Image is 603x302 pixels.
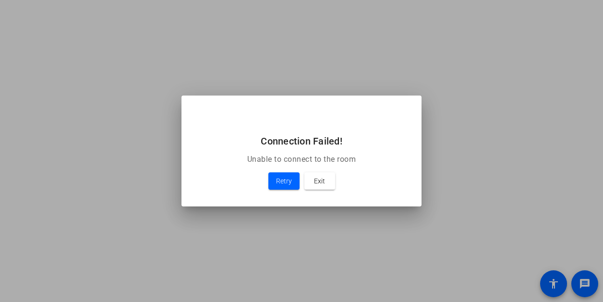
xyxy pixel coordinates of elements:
[304,172,335,190] button: Exit
[268,172,300,190] button: Retry
[193,133,410,149] h2: Connection Failed!
[193,154,410,165] p: Unable to connect to the room
[276,175,292,187] span: Retry
[314,175,325,187] span: Exit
